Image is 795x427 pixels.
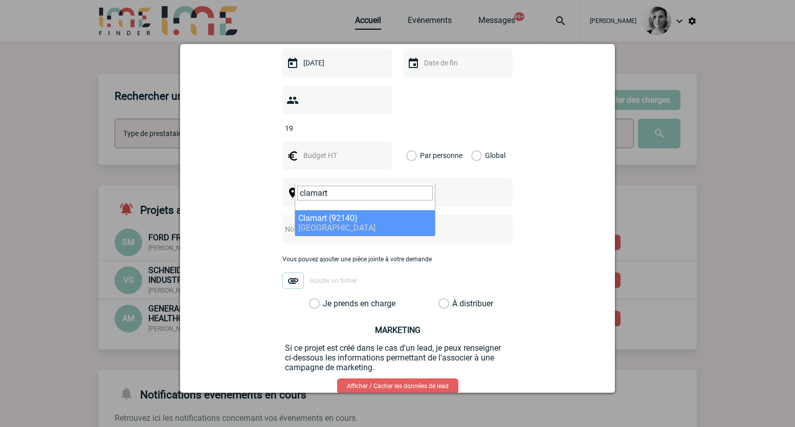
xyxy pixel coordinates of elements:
[301,56,371,70] input: Date de début
[285,325,510,335] h3: MARKETING
[285,343,510,372] p: Si ce projet est créé dans le cas d'un lead, je peux renseigner ci-dessous les informations perme...
[282,256,513,263] p: Vous pouvez ajouter une pièce jointe à votre demande
[282,122,379,135] input: Nombre de participants
[295,210,435,236] li: Clamart (92140)
[309,299,326,309] label: Je prends en charge
[310,278,357,285] span: Ajouter un fichier
[282,222,485,236] input: Nom de l'événement
[438,299,449,309] label: À distribuer
[422,56,492,70] input: Date de fin
[301,149,371,162] input: Budget HT
[406,141,417,170] label: Par personne
[337,378,458,394] a: Afficher / Cacher les données de lead
[298,223,376,233] span: [GEOGRAPHIC_DATA]
[471,141,478,170] label: Global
